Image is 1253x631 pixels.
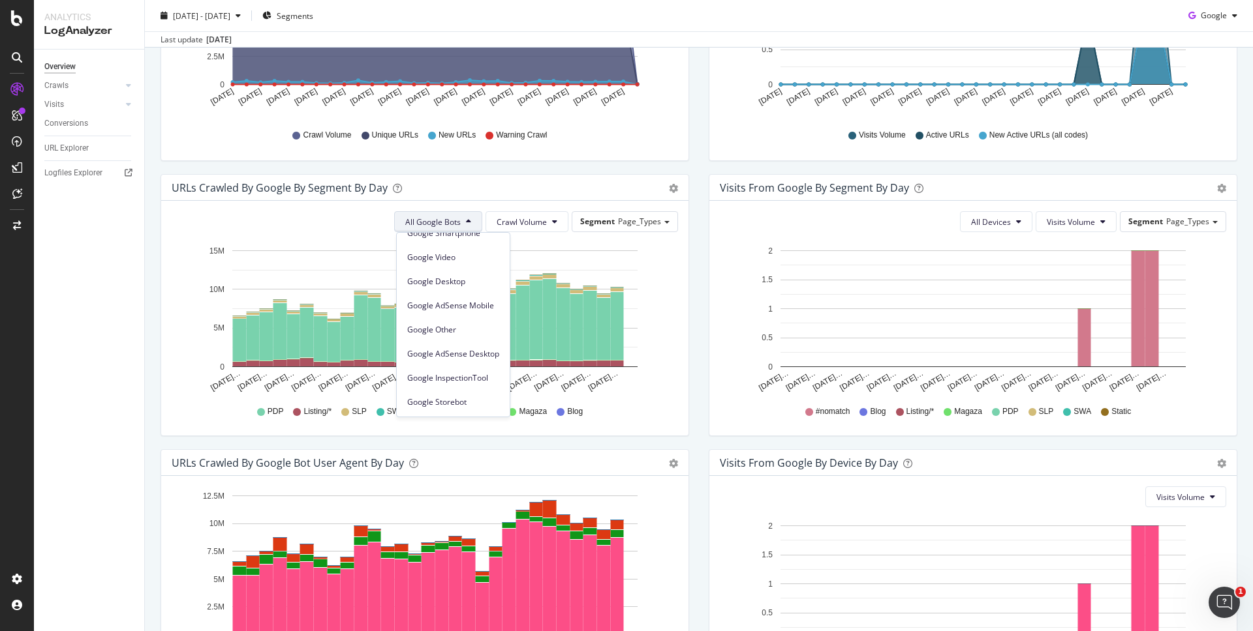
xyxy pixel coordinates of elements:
[567,406,583,417] span: Blog
[544,87,570,107] text: [DATE]
[44,166,102,180] div: Logfiles Explorer
[897,87,923,107] text: [DATE]
[220,80,224,89] text: 0
[387,406,405,417] span: SWA
[293,87,319,107] text: [DATE]
[209,520,224,529] text: 10M
[516,87,542,107] text: [DATE]
[768,362,773,372] text: 0
[669,184,678,193] div: gear
[762,275,773,284] text: 1.5
[580,216,615,227] span: Segment
[44,10,134,23] div: Analytics
[173,10,230,21] span: [DATE] - [DATE]
[906,406,935,417] span: Listing/*
[172,181,388,194] div: URLs Crawled by Google By Segment By Day
[257,5,318,26] button: Segments
[841,87,867,107] text: [DATE]
[1047,216,1095,227] span: Visits Volume
[720,181,909,194] div: Visits from Google By Segment By Day
[1074,406,1091,417] span: SWA
[762,333,773,342] text: 0.5
[303,406,332,417] span: Listing/*
[372,130,418,141] span: Unique URLs
[213,575,224,584] text: 5M
[206,34,232,46] div: [DATE]
[813,87,839,107] text: [DATE]
[44,98,64,111] div: Visits
[720,242,1226,394] svg: A chart.
[277,10,313,21] span: Segments
[869,87,895,107] text: [DATE]
[1111,406,1131,417] span: Static
[407,276,499,287] span: Google Desktop
[497,216,547,227] span: Crawl Volume
[1064,87,1091,107] text: [DATE]
[44,23,134,38] div: LogAnalyzer
[220,362,224,372] text: 0
[1217,184,1226,193] div: gear
[44,117,135,130] a: Conversions
[407,252,499,263] span: Google Video
[407,396,499,408] span: Google Storebot
[352,406,367,417] span: SLP
[720,456,898,469] div: Visits From Google By Device By Day
[1039,406,1054,417] span: SLP
[926,130,969,141] span: Active URLs
[1209,587,1240,618] iframe: Intercom live chat
[44,79,122,93] a: Crawls
[954,406,982,417] span: Magaza
[268,406,284,417] span: PDP
[971,216,1011,227] span: All Devices
[394,211,482,232] button: All Google Bots
[980,87,1006,107] text: [DATE]
[44,117,88,130] div: Conversions
[44,141,135,155] a: URL Explorer
[405,216,461,227] span: All Google Bots
[348,87,375,107] text: [DATE]
[762,608,773,617] text: 0.5
[1008,87,1034,107] text: [DATE]
[768,80,773,89] text: 0
[209,87,235,107] text: [DATE]
[237,87,263,107] text: [DATE]
[757,87,783,107] text: [DATE]
[209,285,224,294] text: 10M
[405,87,431,107] text: [DATE]
[488,87,514,107] text: [DATE]
[44,79,69,93] div: Crawls
[407,324,499,336] span: Google Other
[155,5,246,26] button: [DATE] - [DATE]
[925,87,951,107] text: [DATE]
[572,87,598,107] text: [DATE]
[1166,216,1209,227] span: Page_Types
[768,580,773,589] text: 1
[172,242,678,394] svg: A chart.
[989,130,1088,141] span: New Active URLs (all codes)
[44,60,76,74] div: Overview
[439,130,476,141] span: New URLs
[1235,587,1246,597] span: 1
[432,87,458,107] text: [DATE]
[44,166,135,180] a: Logfiles Explorer
[407,372,499,384] span: Google InspectionTool
[207,547,224,556] text: 7.5M
[960,211,1032,232] button: All Devices
[618,216,661,227] span: Page_Types
[172,456,404,469] div: URLs Crawled by Google bot User Agent By Day
[768,521,773,531] text: 2
[207,52,224,61] text: 2.5M
[1036,211,1117,232] button: Visits Volume
[669,459,678,468] div: gear
[762,46,773,55] text: 0.5
[1002,406,1019,417] span: PDP
[44,141,89,155] div: URL Explorer
[320,87,347,107] text: [DATE]
[768,246,773,256] text: 2
[1148,87,1174,107] text: [DATE]
[407,348,499,360] span: Google AdSense Desktop
[1128,216,1163,227] span: Segment
[1120,87,1146,107] text: [DATE]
